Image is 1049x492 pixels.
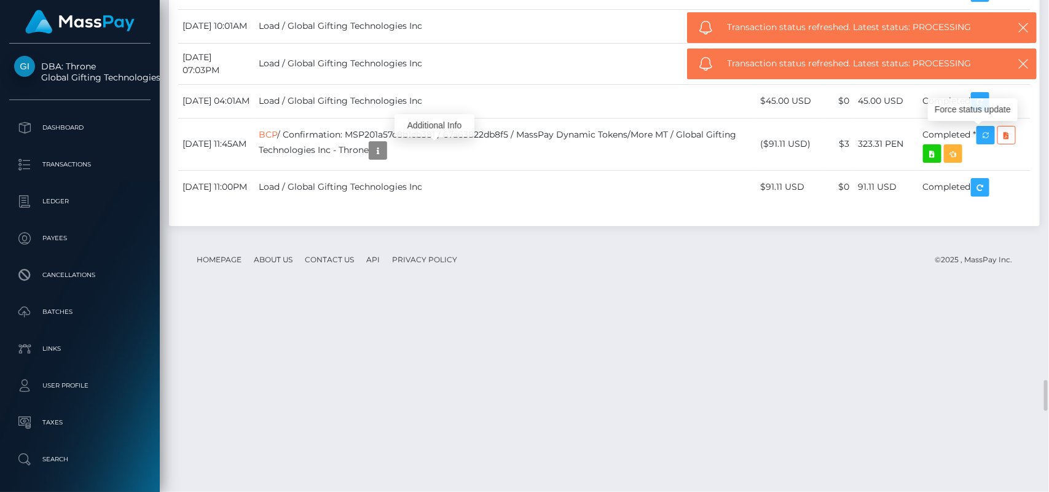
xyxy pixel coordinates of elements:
td: Completed * [919,118,1031,170]
p: Batches [14,303,146,321]
a: API [361,250,385,269]
td: [DATE] 04:01AM [178,84,254,118]
td: [DATE] 11:45AM [178,118,254,170]
td: [DATE] 10:01AM [178,9,254,43]
a: Privacy Policy [387,250,462,269]
a: Dashboard [9,112,151,143]
td: / Confirmation: MSP201a57c8b1cb381 / 67a63822db8f5 / MassPay Dynamic Tokens/More MT / Global Gift... [254,118,755,170]
p: Transactions [14,155,146,174]
td: $3 [823,118,854,170]
td: $0 [823,9,854,43]
td: $0 [823,43,854,84]
td: 91.11 USD [854,170,919,204]
td: Completed [919,9,1031,43]
p: Cancellations [14,266,146,284]
td: $0 [823,170,854,204]
td: 323.31 PEN [854,118,919,170]
a: Homepage [192,250,246,269]
td: $91.11 USD [756,170,823,204]
a: Cancellations [9,260,151,291]
td: Completed [919,43,1031,84]
span: Transaction status refreshed. Latest status: PROCESSING [727,21,992,34]
a: Search [9,444,151,475]
td: Completed [919,170,1031,204]
td: Load / Global Gifting Technologies Inc [254,43,755,84]
p: Taxes [14,413,146,432]
div: Force status update [928,98,1018,121]
a: Contact Us [300,250,359,269]
td: $111.16 USD [756,43,823,84]
td: $74.30 USD [756,9,823,43]
td: Completed [919,84,1031,118]
a: Ledger [9,186,151,217]
p: Dashboard [14,119,146,137]
span: DBA: Throne Global Gifting Technologies Inc [9,61,151,83]
a: About Us [249,250,297,269]
a: User Profile [9,370,151,401]
td: 111.16 USD [854,43,919,84]
p: User Profile [14,377,146,395]
td: [DATE] 07:03PM [178,43,254,84]
div: Additional Info [395,114,474,137]
a: Payees [9,223,151,254]
a: Taxes [9,407,151,438]
p: Links [14,340,146,358]
p: Payees [14,229,146,248]
td: Load / Global Gifting Technologies Inc [254,84,755,118]
a: Links [9,334,151,364]
td: $0 [823,84,854,118]
td: Load / Global Gifting Technologies Inc [254,9,755,43]
img: Global Gifting Technologies Inc [14,56,35,77]
td: $45.00 USD [756,84,823,118]
td: [DATE] 11:00PM [178,170,254,204]
p: Ledger [14,192,146,211]
p: Search [14,450,146,469]
a: Transactions [9,149,151,180]
div: © 2025 , MassPay Inc. [935,253,1021,267]
span: Transaction status refreshed. Latest status: PROCESSING [727,57,992,70]
td: 74.30 USD [854,9,919,43]
td: ($91.11 USD) [756,118,823,170]
td: Load / Global Gifting Technologies Inc [254,170,755,204]
a: BCP [259,129,277,140]
a: Batches [9,297,151,327]
td: 45.00 USD [854,84,919,118]
img: MassPay Logo [25,10,135,34]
